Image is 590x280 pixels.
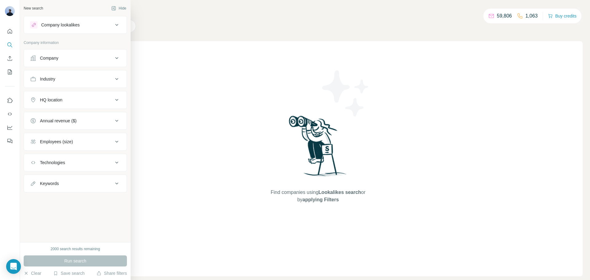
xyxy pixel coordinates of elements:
div: Company lookalikes [41,22,80,28]
button: Save search [53,270,85,276]
div: Technologies [40,160,65,166]
button: Use Surfe on LinkedIn [5,95,15,106]
button: Share filters [96,270,127,276]
div: Employees (size) [40,139,73,145]
button: Quick start [5,26,15,37]
button: Company lookalikes [24,18,127,32]
p: Company information [24,40,127,45]
button: Industry [24,72,127,86]
div: Open Intercom Messenger [6,259,21,274]
button: Feedback [5,136,15,147]
button: Enrich CSV [5,53,15,64]
button: My lists [5,66,15,77]
div: HQ location [40,97,62,103]
div: 2000 search results remaining [51,246,100,252]
button: Use Surfe API [5,108,15,120]
button: Buy credits [548,12,576,20]
button: Keywords [24,176,127,191]
img: Surfe Illustration - Stars [318,66,373,121]
div: Industry [40,76,55,82]
div: Annual revenue ($) [40,118,77,124]
button: Employees (size) [24,134,127,149]
button: Technologies [24,155,127,170]
button: Company [24,51,127,65]
h4: Search [53,7,583,16]
p: 1,063 [525,12,538,20]
span: Lookalikes search [318,190,361,195]
div: Company [40,55,58,61]
button: HQ location [24,93,127,107]
div: New search [24,6,43,11]
div: Keywords [40,180,59,187]
p: 59,806 [497,12,512,20]
button: Dashboard [5,122,15,133]
span: Find companies using or by [269,189,367,203]
button: Clear [24,270,41,276]
button: Hide [107,4,131,13]
img: Surfe Illustration - Woman searching with binoculars [286,114,350,183]
button: Annual revenue ($) [24,113,127,128]
button: Search [5,39,15,50]
img: Avatar [5,6,15,16]
span: applying Filters [302,197,339,202]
